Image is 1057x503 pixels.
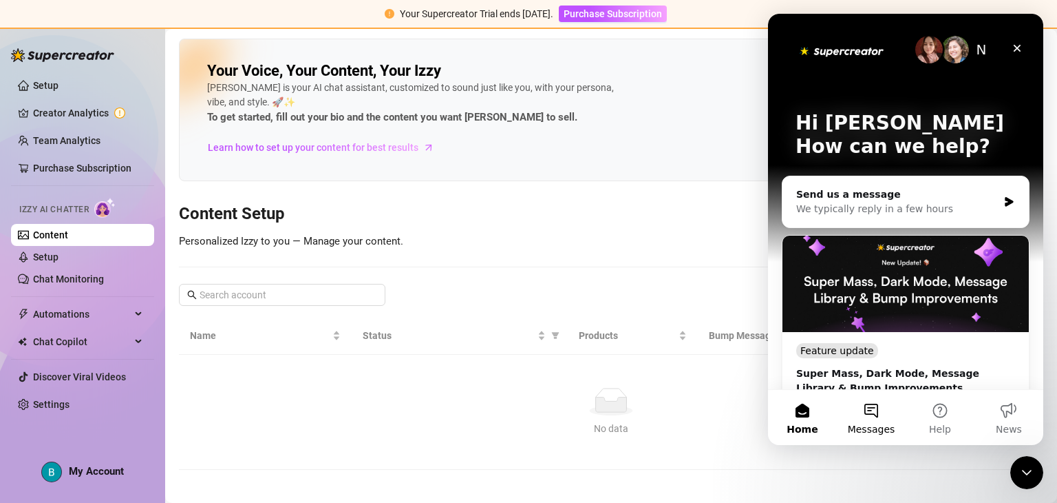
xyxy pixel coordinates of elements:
a: Content [33,229,68,240]
div: No data [195,421,1027,436]
th: Products [568,317,697,355]
span: Bump Messages [709,328,805,343]
span: Automations [33,303,131,325]
span: exclamation-circle [385,9,394,19]
a: Discover Viral Videos [33,371,126,382]
th: Status [352,317,568,355]
img: AI Chatter [94,198,116,218]
a: Learn how to set up your content for best results [207,136,445,158]
a: Purchase Subscription [33,163,131,174]
a: Purchase Subscription [559,8,667,19]
span: Name [190,328,330,343]
span: Chat Copilot [33,331,131,353]
strong: To get started, fill out your bio and the content you want [PERSON_NAME] to sell. [207,111,577,123]
span: Status [363,328,535,343]
span: Personalized Izzy to you — Manage your content. [179,235,403,247]
div: [PERSON_NAME] is your AI chat assistant, customized to sound just like you, with your persona, vi... [207,81,620,126]
span: filter [551,331,559,340]
img: logo-BBDzfeDw.svg [11,48,114,62]
h3: Content Setup [179,203,1043,225]
a: Team Analytics [33,135,100,146]
img: Chat Copilot [18,337,27,347]
span: filter [548,325,562,346]
span: Izzy AI Chatter [19,203,89,216]
button: Purchase Subscription [559,6,667,22]
th: Bump Messages [698,317,827,355]
span: search [187,290,197,300]
span: Your Supercreator Trial ends [DATE]. [400,8,553,19]
a: Creator Analytics exclamation-circle [33,102,143,124]
a: Setup [33,80,58,91]
a: Settings [33,399,70,410]
span: Products [579,328,675,343]
a: Setup [33,251,58,263]
iframe: Intercom live chat [768,14,1043,445]
iframe: Intercom live chat [1010,456,1043,489]
span: My Account [69,465,124,478]
span: arrow-right [422,141,436,154]
h2: Your Voice, Your Content, Your Izzy [207,61,441,81]
img: ACg8ocLXUjpV82Yum57vLURNmjUFDGarMGw7I44XFvsWwgJOPLWfN9g=s96-c [42,462,61,482]
span: Learn how to set up your content for best results [208,140,418,155]
span: thunderbolt [18,309,29,320]
span: Purchase Subscription [564,8,662,19]
a: Chat Monitoring [33,274,104,285]
input: Search account [200,287,366,302]
th: Name [179,317,352,355]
